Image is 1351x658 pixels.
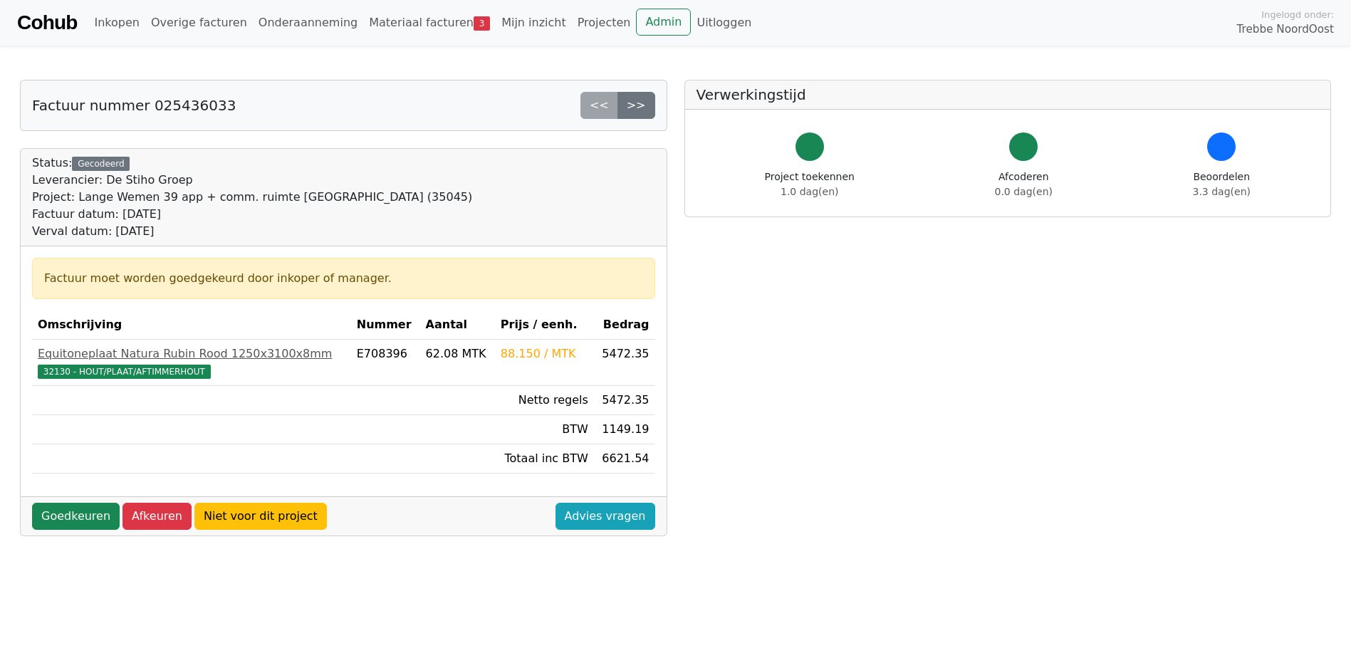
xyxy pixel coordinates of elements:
[38,345,345,380] a: Equitoneplaat Natura Rubin Rood 1250x3100x8mm32130 - HOUT/PLAAT/AFTIMMERHOUT
[17,6,77,40] a: Cohub
[1261,8,1334,21] span: Ingelogd onder:
[995,186,1053,197] span: 0.0 dag(en)
[995,169,1053,199] div: Afcoderen
[32,189,472,206] div: Project: Lange Wemen 39 app + comm. ruimte [GEOGRAPHIC_DATA] (35045)
[426,345,489,362] div: 62.08 MTK
[72,157,130,171] div: Gecodeerd
[691,9,757,37] a: Uitloggen
[32,223,472,240] div: Verval datum: [DATE]
[594,310,655,340] th: Bedrag
[38,345,345,362] div: Equitoneplaat Natura Rubin Rood 1250x3100x8mm
[351,340,420,386] td: E708396
[1193,186,1251,197] span: 3.3 dag(en)
[495,444,594,474] td: Totaal inc BTW
[32,310,351,340] th: Omschrijving
[636,9,691,36] a: Admin
[32,155,472,240] div: Status:
[495,415,594,444] td: BTW
[32,172,472,189] div: Leverancier: De Stiho Groep
[501,345,588,362] div: 88.150 / MTK
[1193,169,1251,199] div: Beoordelen
[555,503,655,530] a: Advies vragen
[594,444,655,474] td: 6621.54
[781,186,838,197] span: 1.0 dag(en)
[1237,21,1334,38] span: Trebbe NoordOost
[594,340,655,386] td: 5472.35
[496,9,572,37] a: Mijn inzicht
[363,9,496,37] a: Materiaal facturen3
[474,16,490,31] span: 3
[765,169,855,199] div: Project toekennen
[495,386,594,415] td: Netto regels
[594,386,655,415] td: 5472.35
[351,310,420,340] th: Nummer
[44,270,643,287] div: Factuur moet worden goedgekeurd door inkoper of manager.
[32,206,472,223] div: Factuur datum: [DATE]
[253,9,363,37] a: Onderaanneming
[32,503,120,530] a: Goedkeuren
[88,9,145,37] a: Inkopen
[194,503,327,530] a: Niet voor dit project
[594,415,655,444] td: 1149.19
[617,92,655,119] a: >>
[572,9,637,37] a: Projecten
[697,86,1320,103] h5: Verwerkingstijd
[32,97,236,114] h5: Factuur nummer 025436033
[495,310,594,340] th: Prijs / eenh.
[420,310,495,340] th: Aantal
[38,365,211,379] span: 32130 - HOUT/PLAAT/AFTIMMERHOUT
[122,503,192,530] a: Afkeuren
[145,9,253,37] a: Overige facturen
